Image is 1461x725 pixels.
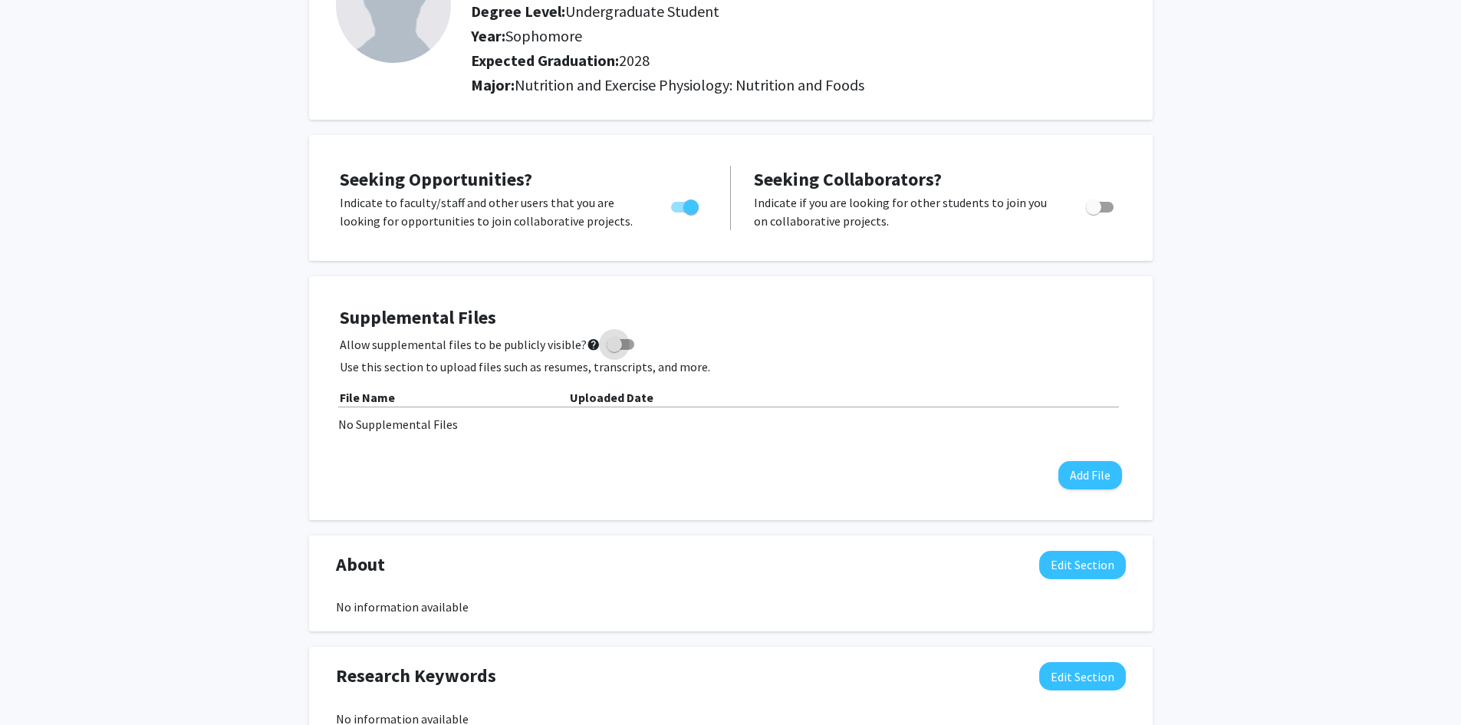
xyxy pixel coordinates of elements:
[471,76,1125,94] h2: Major:
[1039,551,1126,579] button: Edit About
[340,358,1122,376] p: Use this section to upload files such as resumes, transcripts, and more.
[340,307,1122,329] h4: Supplemental Files
[336,598,1126,616] div: No information available
[505,26,582,45] span: Sophomore
[587,335,601,354] mat-icon: help
[570,390,653,405] b: Uploaded Date
[1058,461,1122,489] button: Add File
[340,193,642,230] p: Indicate to faculty/staff and other users that you are looking for opportunities to join collabor...
[665,193,707,216] div: Toggle
[515,75,864,94] span: Nutrition and Exercise Physiology: Nutrition and Foods
[340,335,601,354] span: Allow supplemental files to be publicly visible?
[754,167,942,191] span: Seeking Collaborators?
[338,415,1124,433] div: No Supplemental Files
[340,390,395,405] b: File Name
[12,656,65,713] iframe: Chat
[336,551,385,578] span: About
[336,662,496,690] span: Research Keywords
[1080,193,1122,216] div: Toggle
[471,51,1055,70] h2: Expected Graduation:
[754,193,1057,230] p: Indicate if you are looking for other students to join you on collaborative projects.
[565,2,719,21] span: Undergraduate Student
[1039,662,1126,690] button: Edit Research Keywords
[471,27,1055,45] h2: Year:
[619,51,650,70] span: 2028
[340,167,532,191] span: Seeking Opportunities?
[471,2,1055,21] h2: Degree Level:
